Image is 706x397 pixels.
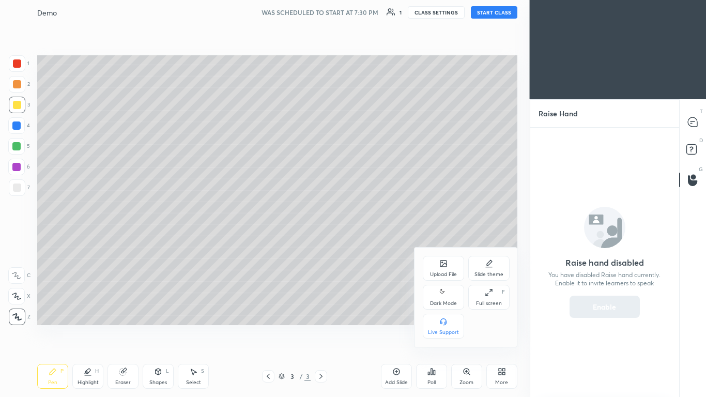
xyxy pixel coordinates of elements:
div: Live Support [428,330,459,335]
div: Upload File [430,272,457,277]
div: Full screen [476,301,502,306]
div: Dark Mode [430,301,457,306]
div: Slide theme [474,272,503,277]
div: F [502,289,505,295]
